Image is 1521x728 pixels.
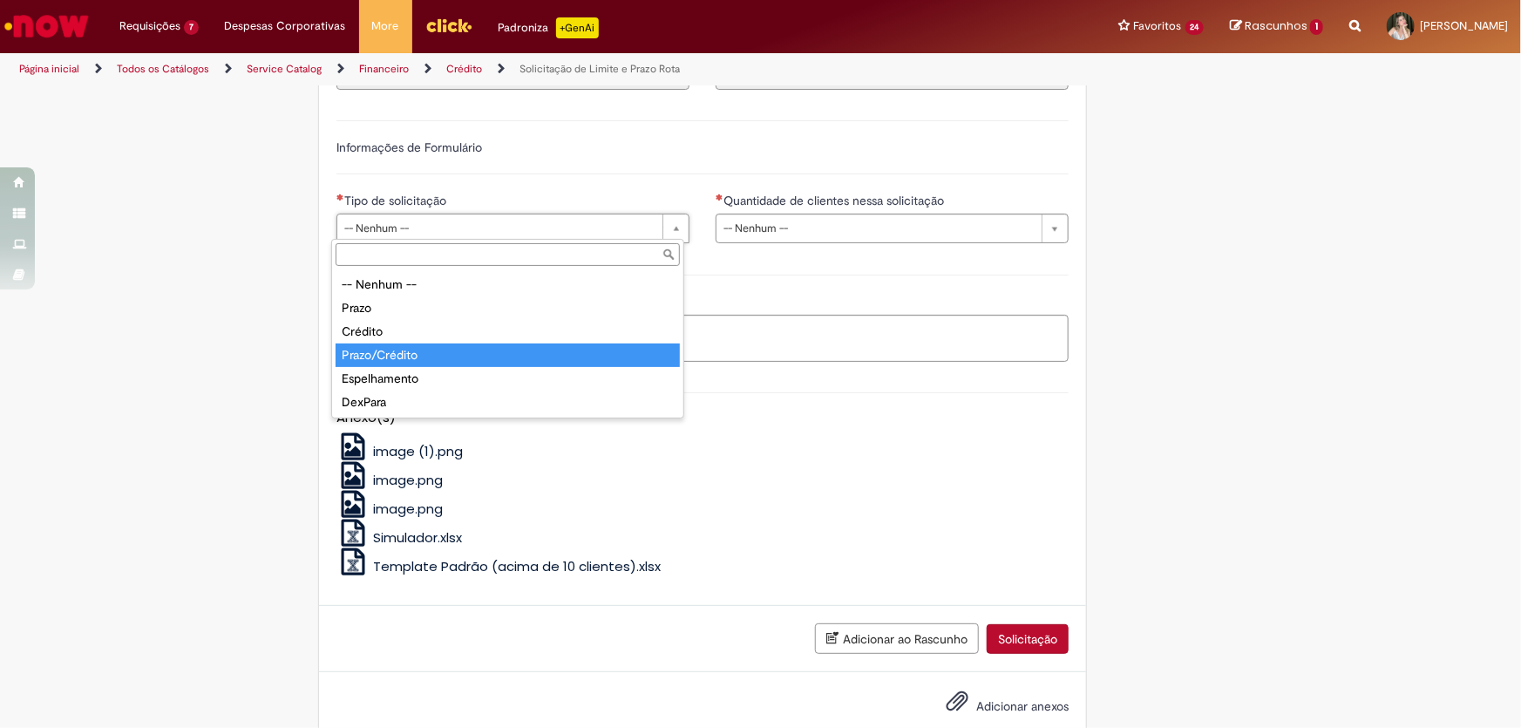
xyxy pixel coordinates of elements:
[336,296,680,320] div: Prazo
[336,320,680,344] div: Crédito
[336,273,680,296] div: -- Nenhum --
[332,269,683,418] ul: Tipo de solicitação
[336,367,680,391] div: Espelhamento
[336,391,680,414] div: DexPara
[336,344,680,367] div: Prazo/Crédito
